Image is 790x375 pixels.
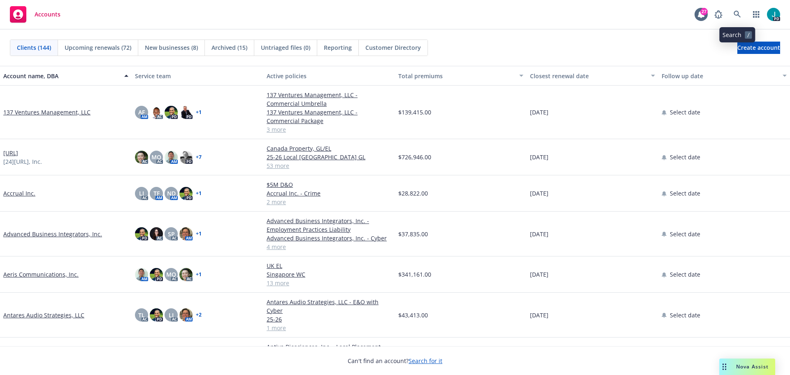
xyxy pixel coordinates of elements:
a: 137 Ventures Management, LLC [3,108,91,116]
span: [DATE] [530,189,548,198]
span: Select date [670,311,700,319]
div: Account name, DBA [3,72,119,80]
span: $139,415.00 [398,108,431,116]
span: Untriaged files (0) [261,43,310,52]
img: photo [179,227,193,240]
span: AF [138,108,145,116]
span: $28,822.00 [398,189,428,198]
span: Clients (144) [17,43,51,52]
span: [DATE] [530,108,548,116]
span: [DATE] [530,153,548,161]
button: Follow up date [658,66,790,86]
span: Select date [670,189,700,198]
div: Closest renewal date [530,72,646,80]
a: UK EL [267,261,392,270]
img: photo [150,268,163,281]
a: 2 more [267,198,392,206]
img: photo [179,106,193,119]
span: [DATE] [530,230,548,238]
a: + 1 [196,231,202,236]
span: MQ [151,153,161,161]
a: 25-26 [267,315,392,324]
span: LI [169,311,174,319]
span: New businesses (8) [145,43,198,52]
a: Create account [737,42,780,54]
a: + 2 [196,312,202,317]
span: Reporting [324,43,352,52]
a: Switch app [748,6,764,23]
span: [DATE] [530,311,548,319]
div: Total premiums [398,72,514,80]
a: 3 more [267,125,392,134]
a: Aeris Communications, Inc. [3,270,79,279]
span: Customer Directory [365,43,421,52]
a: Advanced Business Integrators, Inc. [3,230,102,238]
span: TL [138,311,145,319]
span: Accounts [35,11,60,18]
span: [24][URL], Inc. [3,157,42,166]
a: 1 more [267,324,392,332]
a: Accrual Inc. - Crime [267,189,392,198]
a: $5M D&O [267,180,392,189]
span: Can't find an account? [348,356,442,365]
span: Create account [737,40,780,56]
a: 13 more [267,279,392,287]
img: photo [135,268,148,281]
button: Closest renewal date [527,66,658,86]
a: + 1 [196,272,202,277]
span: Select date [670,230,700,238]
img: photo [179,308,193,321]
div: Drag to move [719,359,730,375]
button: Total premiums [395,66,527,86]
a: Antares Audio Strategies, LLC - E&O with Cyber [267,298,392,315]
div: 27 [700,8,708,15]
div: Active policies [267,72,392,80]
img: photo [165,106,178,119]
span: SP [168,230,175,238]
img: photo [135,151,148,164]
img: photo [150,308,163,321]
button: Service team [132,66,263,86]
img: photo [150,227,163,240]
a: [URL] [3,149,18,157]
a: + 7 [196,155,202,160]
span: [DATE] [530,270,548,279]
img: photo [179,187,193,200]
span: Select date [670,270,700,279]
span: TF [153,189,160,198]
span: ND [167,189,176,198]
a: Singapore WC [267,270,392,279]
img: photo [179,151,193,164]
a: Antiva Biosciences, Inc. - Local Placement [267,342,392,351]
button: Active policies [263,66,395,86]
a: + 1 [196,110,202,115]
img: photo [179,268,193,281]
a: Report a Bug [710,6,727,23]
a: Antares Audio Strategies, LLC [3,311,84,319]
a: 25-26 Local [GEOGRAPHIC_DATA] GL [267,153,392,161]
span: Nova Assist [736,363,769,370]
a: 137 Ventures Management, LLC - Commercial Package [267,108,392,125]
a: Advanced Business Integrators, Inc. - Cyber [267,234,392,242]
img: photo [165,151,178,164]
a: + 1 [196,191,202,196]
span: Archived (15) [211,43,247,52]
span: LI [139,189,144,198]
span: $341,161.00 [398,270,431,279]
span: MQ [166,270,176,279]
img: photo [767,8,780,21]
a: Accrual Inc. [3,189,35,198]
a: 53 more [267,161,392,170]
a: Search for it [409,357,442,365]
span: $43,413.00 [398,311,428,319]
a: 4 more [267,242,392,251]
a: Search [729,6,746,23]
div: Follow up date [662,72,778,80]
a: Accounts [7,3,64,26]
a: 137 Ventures Management, LLC - Commercial Umbrella [267,91,392,108]
span: Select date [670,108,700,116]
a: Canada Property, GL/EL [267,144,392,153]
span: Upcoming renewals (72) [65,43,131,52]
